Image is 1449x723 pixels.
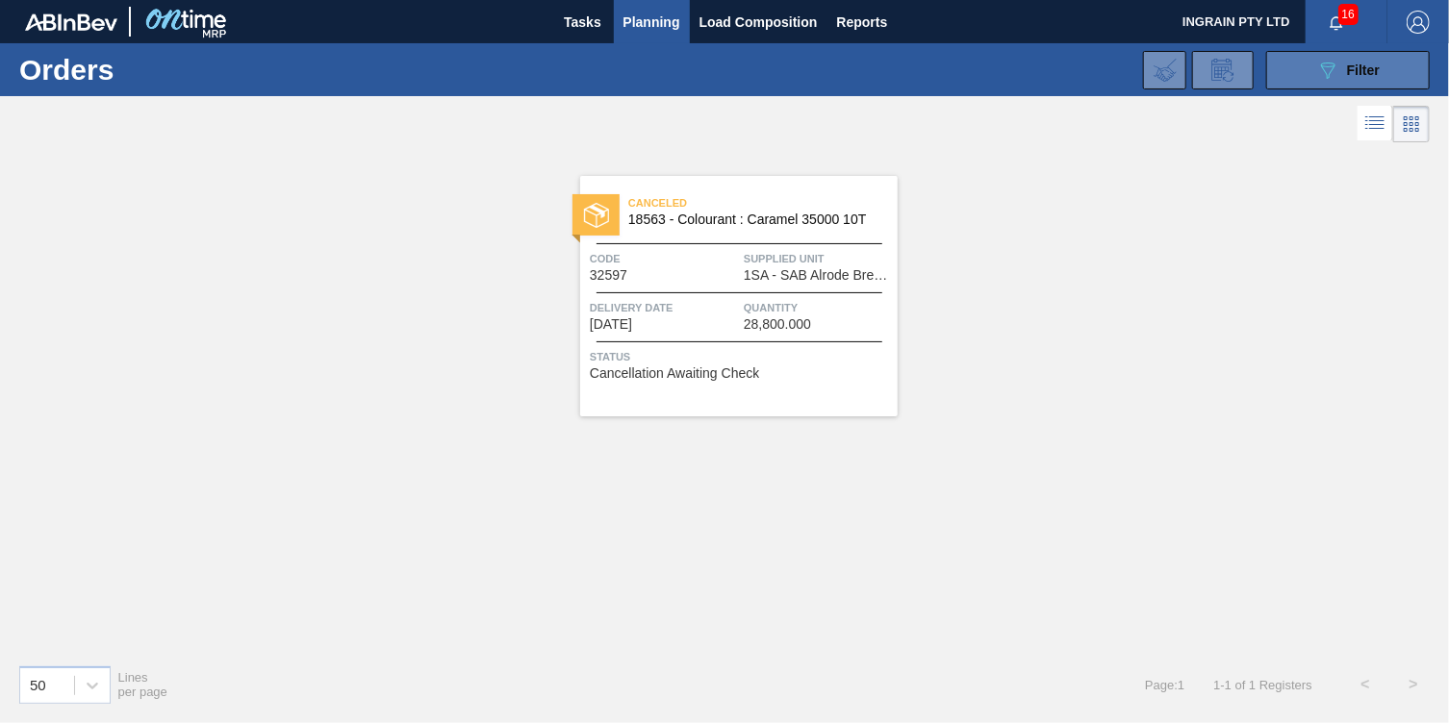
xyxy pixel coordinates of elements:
[590,347,893,366] span: Status
[584,203,609,228] img: status
[1192,51,1254,89] div: Order Review Request
[1389,661,1437,709] button: >
[1145,678,1184,692] span: Page : 1
[744,298,893,317] span: Quantity
[590,298,739,317] span: Delivery Date
[623,11,680,34] span: Planning
[30,677,46,693] div: 50
[744,249,893,268] span: Supplied Unit
[551,176,898,416] a: statusCanceled18563 - Colourant : Caramel 35000 10TCode32597Supplied Unit1SA - SAB Alrode Brewery...
[25,13,117,31] img: TNhmsLtSVTkK8tSr43FrP2fwEKptu5GPRR3wAAAABJRU5ErkJggg==
[590,366,759,381] span: Cancellation Awaiting Check
[628,212,882,227] span: 18563 - Colourant : Caramel 35000 10T
[837,11,888,34] span: Reports
[1338,4,1359,25] span: 16
[744,317,811,332] span: 28,800.000
[1407,11,1430,34] img: Logout
[1358,106,1393,142] div: List Vision
[1341,661,1389,709] button: <
[19,59,294,81] h1: Orders
[699,11,818,34] span: Load Composition
[1266,51,1430,89] button: Filter
[590,317,632,332] span: 11/15/2025
[628,193,898,212] span: Canceled
[1213,678,1312,692] span: 1 - 1 of 1 Registers
[590,249,739,268] span: Code
[1393,106,1430,142] div: Card Vision
[1143,51,1186,89] div: Import Order Negotiation
[118,670,168,699] span: Lines per page
[744,268,893,283] span: 1SA - SAB Alrode Brewery
[590,268,627,283] span: 32597
[562,11,604,34] span: Tasks
[1347,62,1380,78] span: Filter
[1306,9,1367,36] button: Notifications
